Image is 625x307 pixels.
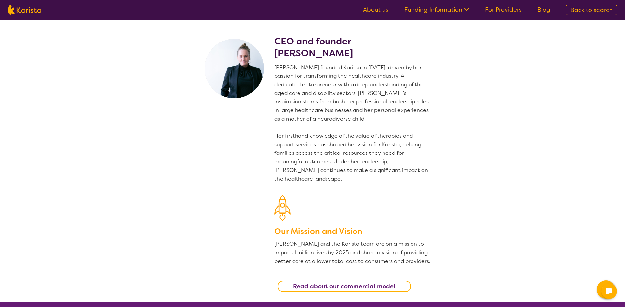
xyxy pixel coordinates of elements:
h2: CEO and founder [PERSON_NAME] [274,36,431,59]
p: [PERSON_NAME] and the Karista team are on a mission to impact 1 million lives by 2025 and share a... [274,240,431,265]
img: Karista logo [8,5,41,15]
span: Back to search [570,6,613,14]
p: [PERSON_NAME] founded Karista in [DATE], driven by her passion for transforming the healthcare in... [274,63,431,183]
b: Read about our commercial model [293,282,395,290]
button: Channel Menu [597,280,615,299]
h3: Our Mission and Vision [274,225,431,237]
a: Back to search [566,5,617,15]
a: Blog [537,6,550,14]
a: About us [363,6,388,14]
img: Our Mission [274,195,291,221]
a: Funding Information [404,6,469,14]
a: For Providers [485,6,522,14]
